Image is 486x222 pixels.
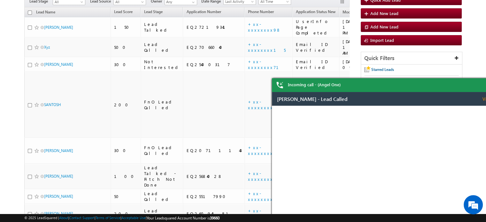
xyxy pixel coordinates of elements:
div: [DATE] 11:26 AM [343,39,375,56]
label: Notes [12,93,31,99]
a: [PERSON_NAME] [44,174,73,179]
a: +xx-xxxxxxxx98 [248,21,281,33]
a: About [59,216,68,220]
div: [DATE] 12:41 PM [343,19,375,36]
span: Your Leadsquared Account Number is [147,216,220,220]
input: Check all records [28,11,32,15]
span: Call me later [6,5,88,11]
div: EQ20711143 [186,148,242,153]
a: SANTOSH [44,102,61,107]
a: Lead Stage [141,8,166,17]
div: 300 [114,62,138,67]
label: Call Back Date Time [12,69,87,75]
span: [PERSON_NAME] - Lead Called [5,4,76,10]
span: Add New Lead [370,11,398,16]
a: +xx-xxxxxxxx15 [248,42,286,53]
a: Contact Support [69,216,95,220]
a: +xx-xxxxxxxx87 [248,208,280,219]
span: View Details [211,4,240,10]
div: 200 [114,102,138,108]
div: EQ25684028 [186,173,242,179]
div: Lead Talked [144,21,180,33]
span: Add New Lead [370,24,398,29]
div: Rich Text Editor, 40788eee-0fb2-11ec-a811-0adc8a9d82c2__tab1__section1__Notes__Lead__0_lsq-form-m... [12,106,174,142]
em: Start Chat [87,174,116,182]
a: +xx-xxxxxxxx72 [248,171,281,182]
div: UserInfo Page Completed [296,19,336,36]
a: +xx-xxxxxxxx85 [248,191,279,202]
div: Lead Called [144,208,180,219]
div: EQ25400317 [186,62,242,67]
div: Minimize live chat window [105,3,120,19]
div: 150 [114,24,138,30]
div: Lead Talked - Pitch Not Done [144,165,180,188]
a: +xx-xxxxxxxx79 [248,99,280,110]
span: Lead Score [114,9,133,14]
a: [PERSON_NAME] [44,25,73,30]
label: Phone Number [12,46,55,52]
textarea: Type your message and hit 'Enter' [8,59,117,168]
div: Chat with us now [33,34,107,42]
a: [PERSON_NAME] [44,62,73,67]
a: Application Status New [293,8,339,17]
a: +xx-xxxxxxxx92 [248,145,282,156]
a: expand_moreLead Talked [6,31,37,42]
a: Phone Number [245,8,277,17]
span: 39660 [210,216,220,220]
span: Incoming call - (Angel One) [288,82,341,88]
label: Status [121,46,141,52]
div: EQ25517990 [186,194,242,199]
a: [PERSON_NAME] [44,211,73,216]
div: Email ID Verified [296,42,336,53]
a: Disposition Form [6,14,53,25]
div: FnO Lead Called [144,145,180,156]
a: [PERSON_NAME] [44,194,73,199]
span: [PERSON_NAME] - Lead Talked [5,4,76,10]
div: FnO Lead Called [144,99,180,111]
label: Application Number [121,69,185,75]
span: Modified On [343,10,364,14]
span: Lead Stage [144,9,163,14]
a: +xx-xxxxxxxx71 [248,59,286,70]
span: Application Status New [296,9,336,14]
div: 300 [114,148,138,153]
span: © 2025 LeadSquared | | | | | [24,215,220,221]
a: [PERSON_NAME] [44,148,73,153]
div: EQ27219341 [186,24,242,30]
span: X [214,52,216,58]
a: Lead Score [111,8,136,17]
div: Email ID Verified [296,59,336,70]
div: Quick Filters [361,52,462,65]
span: Application Number [186,9,221,14]
div: Lead Called [144,42,180,53]
a: Acceptable Use [121,216,146,220]
div: EQ26094181 [186,211,242,217]
span: Phone Number [248,9,274,14]
a: Call me later [6,4,102,11]
div: Not Interested [144,59,180,70]
a: Terms of Service [96,216,120,220]
div: 50 [114,194,138,199]
span: Import Lead [370,37,394,43]
div: 200 [114,211,138,217]
div: Lead Called [144,191,180,202]
div: 500 [114,44,138,50]
a: Modified On (sorted descending) [339,8,373,17]
a: Lead Name [33,9,58,17]
i: expand_more [6,34,13,40]
span: Starred Leads [371,67,394,72]
div: [DATE] 09:36 AM [343,59,375,70]
img: d_60004797649_company_0_60004797649 [11,34,27,42]
a: Xyz [44,45,50,50]
div: EQ27066040 [186,44,242,50]
a: Application Number [183,8,224,17]
div: 100 [114,173,138,179]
